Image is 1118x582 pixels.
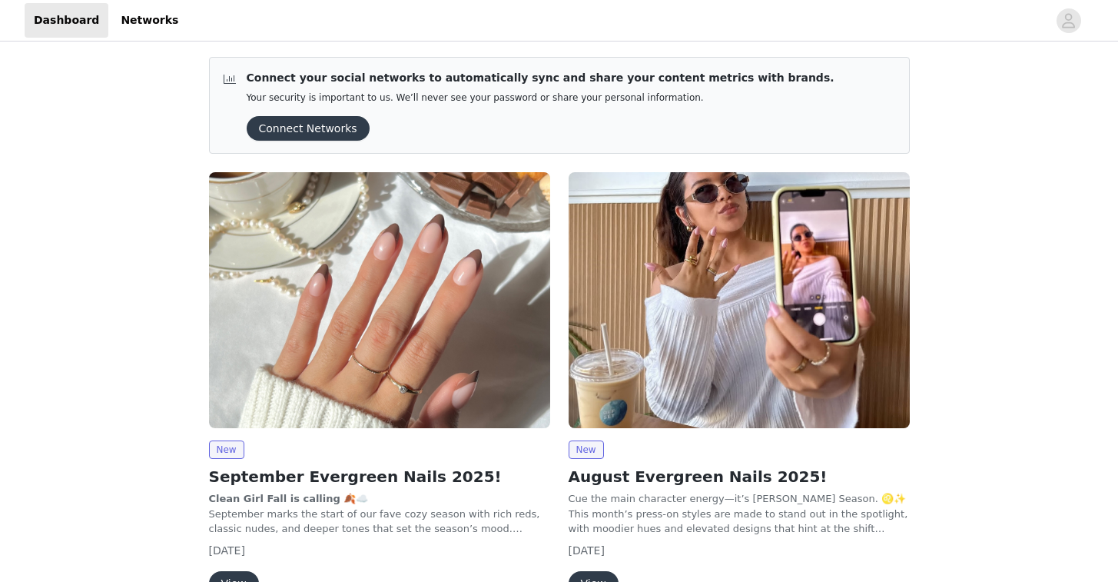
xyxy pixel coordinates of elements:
[247,116,370,141] button: Connect Networks
[209,172,550,428] img: Glamnetic
[1061,8,1076,33] div: avatar
[569,465,910,488] h2: August Evergreen Nails 2025!
[247,70,834,86] p: Connect your social networks to automatically sync and share your content metrics with brands.
[209,491,550,537] p: September marks the start of our fave cozy season with rich reds, classic nudes, and deeper tones...
[247,92,834,104] p: Your security is important to us. We’ll never see your password or share your personal information.
[25,3,108,38] a: Dashboard
[569,441,604,459] span: New
[569,172,910,428] img: Glamnetic
[111,3,187,38] a: Networks
[209,441,244,459] span: New
[209,493,369,504] strong: Clean Girl Fall is calling 🍂☁️
[569,491,910,537] p: Cue the main character energy—it’s [PERSON_NAME] Season. ♌️✨ This month’s press-on styles are mad...
[209,544,245,557] span: [DATE]
[209,465,550,488] h2: September Evergreen Nails 2025!
[569,544,605,557] span: [DATE]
